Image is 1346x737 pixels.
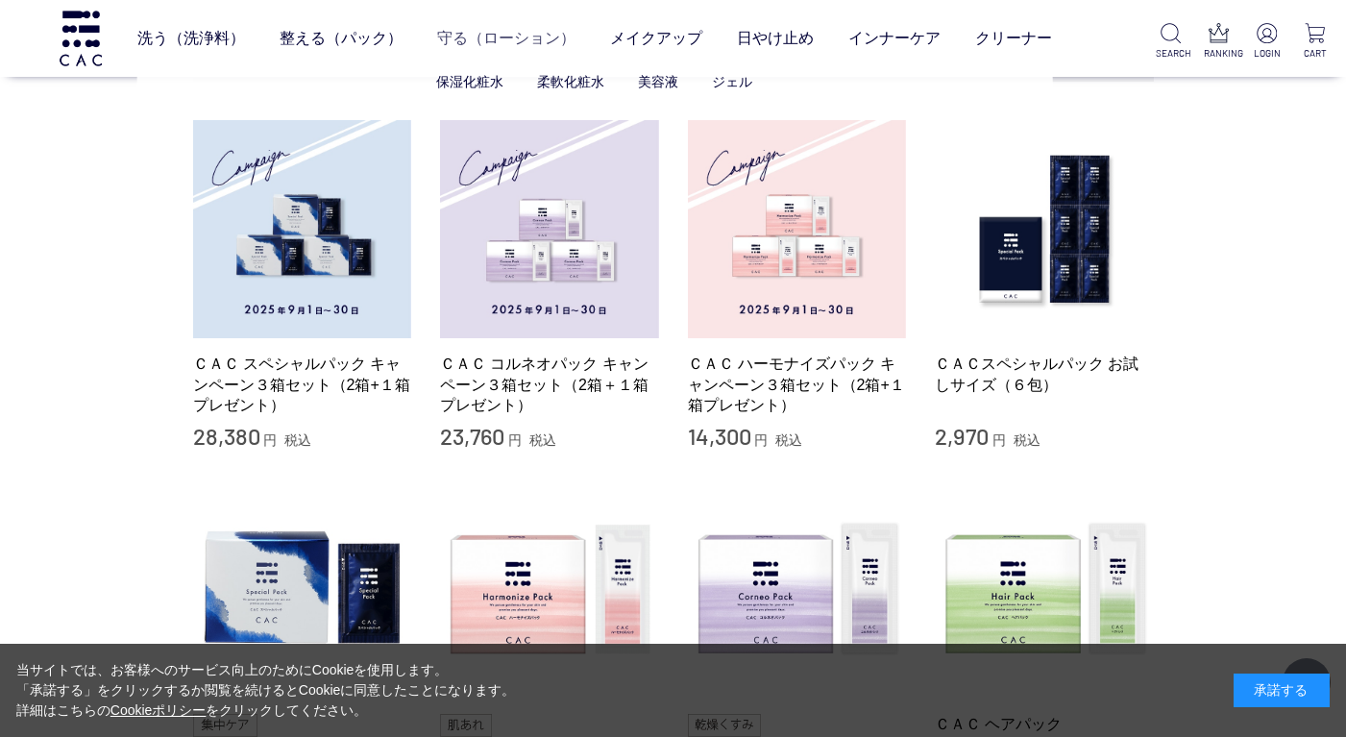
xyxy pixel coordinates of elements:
[935,480,1154,700] img: ＣＡＣ ヘアパック
[110,702,207,718] a: Cookieポリシー
[57,11,105,65] img: logo
[1252,23,1283,61] a: LOGIN
[137,12,245,64] a: 洗う（洗浄料）
[935,120,1154,339] img: ＣＡＣスペシャルパック お試しサイズ（６包）
[193,422,260,450] span: 28,380
[193,354,412,415] a: ＣＡＣ スペシャルパック キャンペーン３箱セット（2箱+１箱プレゼント）
[688,120,907,339] img: ＣＡＣ ハーモナイズパック キャンペーン３箱セット（2箱+１箱プレゼント）
[737,12,814,64] a: 日やけ止め
[775,432,802,448] span: 税込
[1300,46,1331,61] p: CART
[508,432,522,448] span: 円
[1234,674,1330,707] div: 承諾する
[284,432,311,448] span: 税込
[1014,432,1040,448] span: 税込
[1204,46,1235,61] p: RANKING
[935,354,1154,395] a: ＣＡＣスペシャルパック お試しサイズ（６包）
[935,422,989,450] span: 2,970
[1156,46,1187,61] p: SEARCH
[975,12,1052,64] a: クリーナー
[529,432,556,448] span: 税込
[436,74,503,89] a: 保湿化粧水
[193,480,412,700] img: ＣＡＣ スペシャルパック
[437,12,575,64] a: 守る（ローション）
[610,12,702,64] a: メイクアップ
[440,120,659,339] img: ＣＡＣ コルネオパック キャンペーン３箱セット（2箱＋１箱プレゼント）
[992,432,1006,448] span: 円
[440,480,659,700] img: ＣＡＣ ハーモナイズパック
[440,422,504,450] span: 23,760
[688,354,907,415] a: ＣＡＣ ハーモナイズパック キャンペーン３箱セット（2箱+１箱プレゼント）
[712,74,752,89] a: ジェル
[848,12,941,64] a: インナーケア
[537,74,604,89] a: 柔軟化粧水
[440,354,659,415] a: ＣＡＣ コルネオパック キャンペーン３箱セット（2箱＋１箱プレゼント）
[263,432,277,448] span: 円
[16,660,516,721] div: 当サイトでは、お客様へのサービス向上のためにCookieを使用します。 「承諾する」をクリックするか閲覧を続けるとCookieに同意したことになります。 詳細はこちらの をクリックしてください。
[280,12,403,64] a: 整える（パック）
[1204,23,1235,61] a: RANKING
[1156,23,1187,61] a: SEARCH
[688,422,751,450] span: 14,300
[193,120,412,339] img: ＣＡＣ スペシャルパック キャンペーン３箱セット（2箱+１箱プレゼント）
[1300,23,1331,61] a: CART
[754,432,768,448] span: 円
[638,74,678,89] a: 美容液
[1252,46,1283,61] p: LOGIN
[688,480,907,700] img: ＣＡＣ コルネオパック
